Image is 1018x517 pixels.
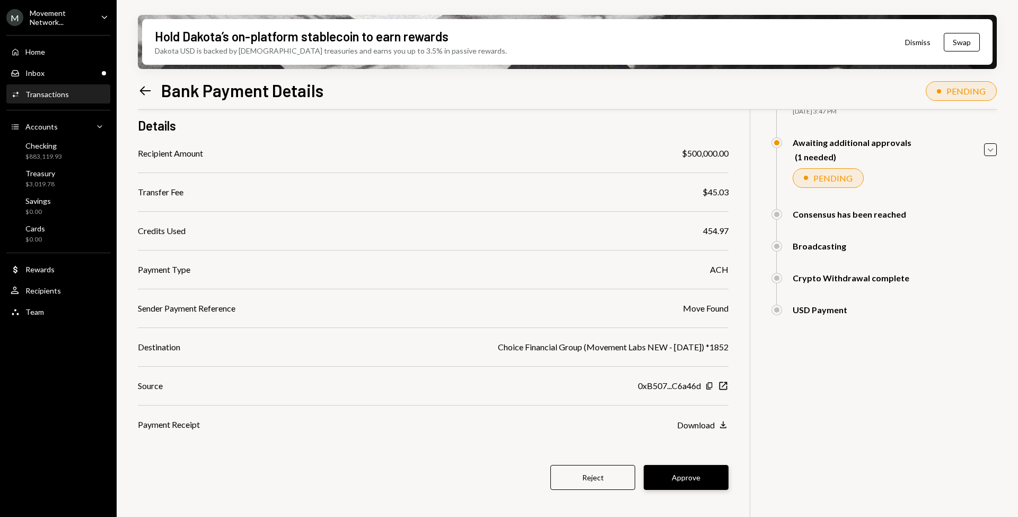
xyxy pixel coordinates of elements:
div: Payment Type [138,263,190,276]
a: Treasury$3,019.78 [6,166,110,191]
div: Choice Financial Group (Movement Labs NEW - [DATE]) *1852 [498,341,729,354]
div: $0.00 [25,235,45,244]
div: Credits Used [138,225,186,237]
button: Dismiss [892,30,944,55]
div: $3,019.78 [25,180,55,189]
div: Home [25,47,45,56]
div: Source [138,380,163,392]
div: $500,000.00 [682,147,729,160]
div: Download [677,420,715,430]
div: Cards [25,224,45,233]
a: Savings$0.00 [6,193,110,219]
div: Hold Dakota’s on-platform stablecoin to earn rewards [155,28,449,45]
a: Home [6,42,110,61]
a: Recipients [6,281,110,300]
a: Accounts [6,117,110,136]
h1: Bank Payment Details [161,80,323,101]
div: Move Found [683,302,729,315]
div: Savings [25,196,51,205]
div: Transfer Fee [138,186,183,199]
div: Sender Payment Reference [138,302,235,315]
div: PENDING [813,173,853,183]
div: Movement Network... [30,8,92,27]
div: Payment Receipt [138,418,200,431]
div: Team [25,307,44,316]
a: Transactions [6,84,110,104]
div: Recipient Amount [138,147,203,160]
div: Destination [138,341,180,354]
div: [DATE] 3:47 PM [793,107,997,116]
div: Treasury [25,169,55,178]
a: Inbox [6,63,110,82]
div: $883,119.93 [25,152,62,161]
div: Crypto Withdrawal complete [793,273,909,283]
button: Approve [644,465,729,490]
div: USD Payment [793,305,847,315]
div: $0.00 [25,208,51,217]
div: PENDING [946,86,986,96]
div: 454.97 [703,225,729,237]
div: Inbox [25,68,45,77]
button: Swap [944,33,980,51]
div: Rewards [25,265,55,274]
button: Download [677,419,729,431]
a: Cards$0.00 [6,221,110,246]
a: Team [6,302,110,321]
div: Broadcasting [793,241,846,251]
div: $45.03 [703,186,729,199]
h3: Details [138,117,176,134]
div: Transactions [25,90,69,99]
div: Dakota USD is backed by [DEMOGRAPHIC_DATA] treasuries and earns you up to 3.5% in passive rewards. [155,45,507,56]
button: Reject [550,465,635,490]
a: Checking$883,119.93 [6,138,110,163]
div: Recipients [25,286,61,295]
div: Checking [25,141,62,150]
div: 0xB507...C6a46d [638,380,701,392]
a: Rewards [6,260,110,279]
div: Awaiting additional approvals [793,137,911,148]
div: Consensus has been reached [793,209,906,219]
div: Accounts [25,122,58,131]
div: ACH [710,263,729,276]
div: M [6,9,23,26]
div: (1 needed) [795,152,911,162]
